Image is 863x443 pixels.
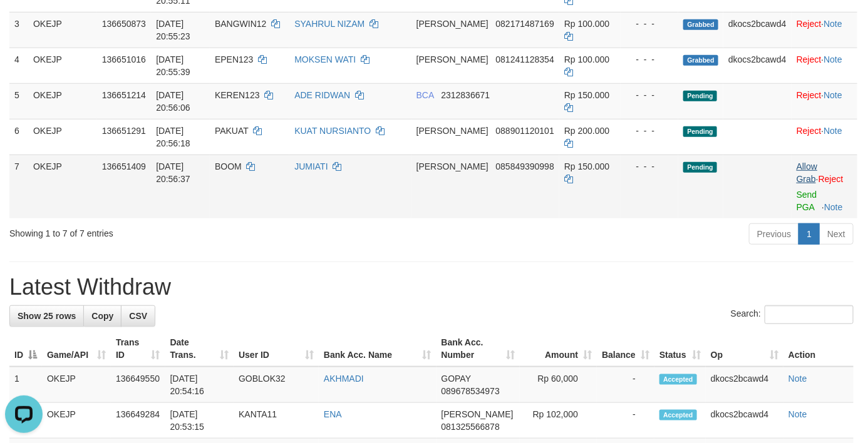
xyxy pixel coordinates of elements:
[442,409,514,419] span: [PERSON_NAME]
[42,367,111,403] td: OKEJP
[416,54,488,64] span: [PERSON_NAME]
[156,126,190,148] span: [DATE] 20:56:18
[215,90,260,100] span: KEREN123
[626,160,673,173] div: - - -
[706,403,783,439] td: dkocs2bcawd4
[723,12,792,48] td: dkocs2bcawd4
[626,125,673,137] div: - - -
[102,161,146,171] span: 136651409
[416,161,488,171] span: [PERSON_NAME]
[765,305,854,324] input: Search:
[597,331,654,367] th: Balance: activate to sort column ascending
[215,19,266,29] span: BANGWIN12
[156,54,190,77] span: [DATE] 20:55:39
[9,275,854,300] h1: Latest Withdraw
[442,386,500,396] span: Copy 089678534973 to clipboard
[659,374,697,385] span: Accepted
[564,126,609,136] span: Rp 200.000
[215,126,249,136] span: PAKUAT
[294,161,328,171] a: JUMIATI
[792,155,857,218] td: ·
[597,367,654,403] td: -
[496,54,554,64] span: Copy 081241128354 to clipboard
[520,367,597,403] td: Rp 60,000
[706,367,783,403] td: dkocs2bcawd4
[42,403,111,439] td: OKEJP
[5,5,43,43] button: Open LiveChat chat widget
[165,331,234,367] th: Date Trans.: activate to sort column ascending
[824,19,842,29] a: Note
[9,367,42,403] td: 1
[156,90,190,113] span: [DATE] 20:56:06
[9,12,28,48] td: 3
[102,54,146,64] span: 136651016
[626,18,673,30] div: - - -
[324,374,364,384] a: AKHMADI
[597,403,654,439] td: -
[659,410,697,420] span: Accepted
[9,222,350,240] div: Showing 1 to 7 of 7 entries
[9,331,42,367] th: ID: activate to sort column descending
[496,19,554,29] span: Copy 082171487169 to clipboard
[129,311,147,321] span: CSV
[9,48,28,83] td: 4
[111,403,165,439] td: 136649284
[28,48,97,83] td: OKEJP
[437,331,520,367] th: Bank Acc. Number: activate to sort column ascending
[18,311,76,321] span: Show 25 rows
[788,374,807,384] a: Note
[442,374,471,384] span: GOPAY
[797,161,817,184] a: Allow Grab
[792,12,857,48] td: ·
[564,19,609,29] span: Rp 100.000
[234,403,319,439] td: KANTA11
[9,155,28,218] td: 7
[9,83,28,119] td: 5
[42,331,111,367] th: Game/API: activate to sort column ascending
[564,90,609,100] span: Rp 150.000
[121,305,155,327] a: CSV
[824,90,842,100] a: Note
[91,311,113,321] span: Copy
[442,422,500,432] span: Copy 081325566878 to clipboard
[626,53,673,66] div: - - -
[416,90,434,100] span: BCA
[792,119,857,155] td: ·
[28,83,97,119] td: OKEJP
[797,54,822,64] a: Reject
[294,54,356,64] a: MOKSEN WATI
[683,55,718,66] span: Grabbed
[824,54,842,64] a: Note
[654,331,706,367] th: Status: activate to sort column ascending
[783,331,854,367] th: Action
[102,19,146,29] span: 136650873
[797,190,817,212] a: Send PGA
[319,331,436,367] th: Bank Acc. Name: activate to sort column ascending
[731,305,854,324] label: Search:
[626,89,673,101] div: - - -
[788,409,807,419] a: Note
[706,331,783,367] th: Op: activate to sort column ascending
[683,19,718,30] span: Grabbed
[798,223,820,245] a: 1
[792,48,857,83] td: ·
[324,409,342,419] a: ENA
[111,331,165,367] th: Trans ID: activate to sort column ascending
[819,174,844,184] a: Reject
[819,223,854,245] a: Next
[165,367,234,403] td: [DATE] 20:54:16
[102,90,146,100] span: 136651214
[564,54,609,64] span: Rp 100.000
[28,12,97,48] td: OKEJP
[294,126,371,136] a: KUAT NURSIANTO
[28,155,97,218] td: OKEJP
[416,19,488,29] span: [PERSON_NAME]
[28,119,97,155] td: OKEJP
[156,19,190,41] span: [DATE] 20:55:23
[9,305,84,327] a: Show 25 rows
[797,19,822,29] a: Reject
[215,54,253,64] span: EPEN123
[683,162,717,173] span: Pending
[520,331,597,367] th: Amount: activate to sort column ascending
[564,161,609,171] span: Rp 150.000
